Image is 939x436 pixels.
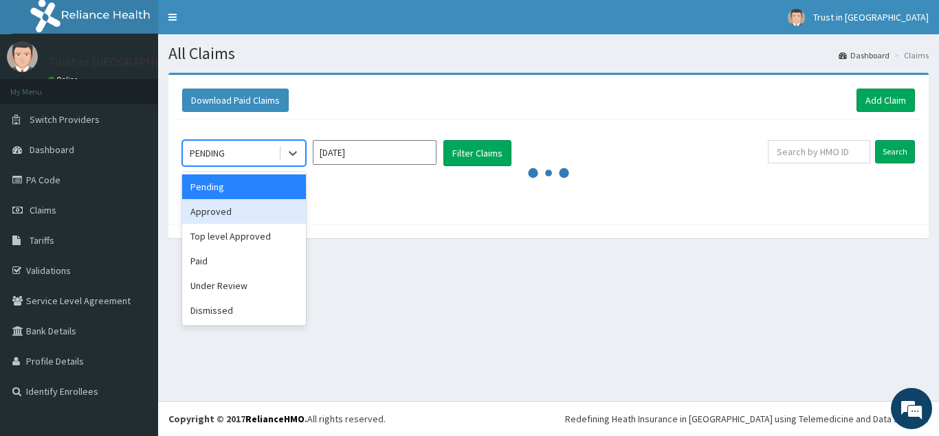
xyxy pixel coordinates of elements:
footer: All rights reserved. [158,401,939,436]
div: Pending [182,174,306,199]
span: Claims [30,204,56,216]
div: Redefining Heath Insurance in [GEOGRAPHIC_DATA] using Telemedicine and Data Science! [565,412,929,426]
a: RelianceHMO [245,413,305,425]
div: Top level Approved [182,224,306,249]
div: Under Review [182,273,306,298]
span: Dashboard [30,144,74,156]
a: Add Claim [857,89,915,112]
img: User Image [788,9,805,26]
div: Dismissed [182,298,306,323]
button: Filter Claims [443,140,511,166]
input: Search by HMO ID [768,140,870,163]
li: Claims [891,49,929,61]
div: PENDING [190,146,225,160]
a: Dashboard [839,49,890,61]
span: Switch Providers [30,113,100,126]
img: User Image [7,41,38,72]
button: Download Paid Claims [182,89,289,112]
a: Online [48,75,81,84]
span: Trust in [GEOGRAPHIC_DATA] [813,11,929,23]
div: Paid [182,249,306,273]
input: Select Month and Year [313,140,437,165]
input: Search [875,140,915,163]
p: Trust in [GEOGRAPHIC_DATA] [48,56,205,68]
h1: All Claims [168,45,929,62]
svg: audio-loading [528,152,569,194]
strong: Copyright © 2017 . [168,413,307,425]
div: Approved [182,199,306,224]
span: Tariffs [30,234,54,246]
